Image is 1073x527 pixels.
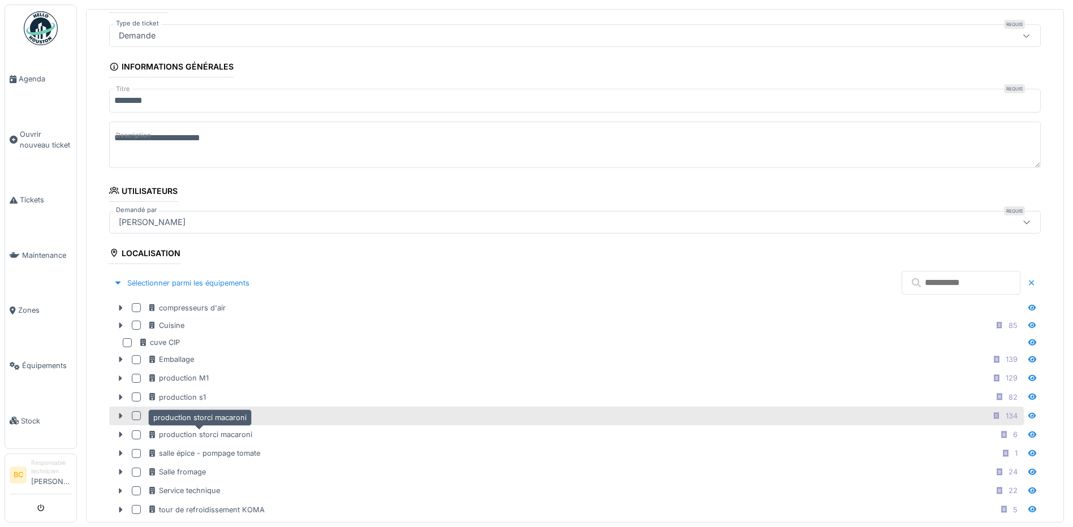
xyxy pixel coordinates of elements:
li: [PERSON_NAME] [31,459,72,491]
div: Cuisine [148,320,184,331]
a: Stock [5,393,76,448]
div: 24 [1009,466,1018,477]
div: Localisation [109,245,180,264]
div: Emballage [148,354,194,365]
a: Équipements [5,338,76,394]
div: 85 [1009,320,1018,331]
div: 134 [1006,411,1018,421]
div: 139 [1006,354,1018,365]
label: Type de ticket [114,19,161,28]
div: cuve CIP [139,337,180,348]
div: Requis [1004,206,1025,215]
div: Requis [1004,20,1025,29]
div: Demande [114,29,160,42]
span: Tickets [20,195,72,205]
div: 5 [1013,504,1018,515]
div: Salle fromage [148,466,206,477]
div: Service technique [148,485,220,496]
div: Informations générales [109,58,234,77]
div: [PERSON_NAME] [114,216,190,228]
span: Équipements [22,360,72,371]
span: Zones [18,305,72,316]
label: Description [114,128,153,142]
div: Utilisateurs [109,183,178,202]
div: production M1 [148,373,209,383]
div: production storci macaroni [148,409,252,426]
div: production s1 [148,392,206,403]
div: salle épice - pompage tomate [148,448,260,459]
span: Maintenance [22,250,72,261]
span: Agenda [19,74,72,84]
a: Tickets [5,172,76,228]
div: 82 [1009,392,1018,403]
a: Agenda [5,51,76,107]
li: BC [10,466,27,483]
div: Sélectionner parmi les équipements [109,275,254,291]
a: Ouvrir nouveau ticket [5,107,76,173]
div: 129 [1006,373,1018,383]
a: Maintenance [5,228,76,283]
div: production s2 [148,411,208,421]
div: compresseurs d'air [148,303,226,313]
span: Stock [21,416,72,426]
img: Badge_color-CXgf-gQk.svg [24,11,58,45]
div: 22 [1009,485,1018,496]
a: BC Responsable technicien[PERSON_NAME] [10,459,72,494]
a: Zones [5,283,76,338]
div: 6 [1013,429,1018,440]
div: production storci macaroni [148,429,252,440]
label: Demandé par [114,205,159,215]
div: Requis [1004,84,1025,93]
label: Titre [114,84,132,94]
div: tour de refroidissement KOMA [148,504,265,515]
span: Ouvrir nouveau ticket [20,129,72,150]
div: Responsable technicien [31,459,72,476]
div: 1 [1015,448,1018,459]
